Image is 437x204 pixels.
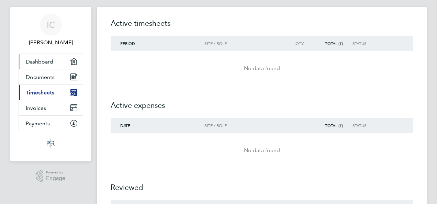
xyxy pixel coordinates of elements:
div: Total (£) [313,41,352,46]
span: Ian Cousins [19,38,83,47]
span: Dashboard [26,58,53,65]
span: Payments [26,120,50,127]
a: Timesheets [19,85,83,100]
span: Timesheets [26,89,54,96]
span: Invoices [26,105,46,111]
div: Site / Role [204,123,283,128]
a: Dashboard [19,54,83,69]
div: Status [352,123,395,128]
a: Payments [19,116,83,131]
div: Date [111,123,204,128]
div: Qty [283,41,313,46]
a: IC[PERSON_NAME] [19,14,83,47]
h2: Reviewed [111,168,413,200]
span: Period [120,41,135,46]
span: Documents [26,74,55,80]
span: Powered by [46,170,65,175]
span: Engage [46,175,65,181]
div: Total (£) [313,123,352,128]
div: Status [352,41,395,46]
div: No data found [111,64,413,72]
a: Go to home page [19,138,83,149]
span: IC [47,20,55,29]
a: Powered byEngage [36,170,66,183]
img: psrsolutions-logo-retina.png [45,138,57,149]
nav: Main navigation [10,7,91,161]
a: Documents [19,69,83,84]
div: Site / Role [204,41,283,46]
a: Invoices [19,100,83,115]
h2: Active timesheets [111,18,413,36]
h2: Active expenses [111,86,413,118]
div: No data found [111,146,413,155]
